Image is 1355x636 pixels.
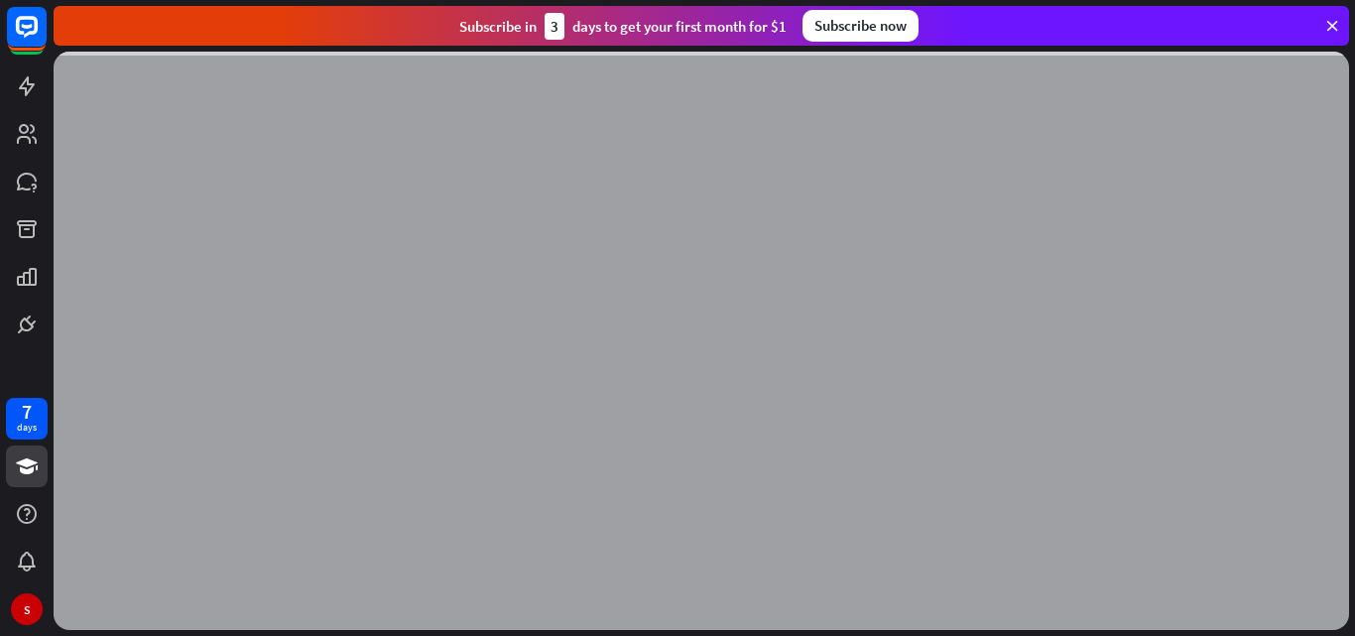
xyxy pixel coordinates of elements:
[545,13,564,40] div: 3
[17,421,37,435] div: days
[22,403,32,421] div: 7
[6,398,48,440] a: 7 days
[802,10,919,42] div: Subscribe now
[459,13,787,40] div: Subscribe in days to get your first month for $1
[11,593,43,625] div: S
